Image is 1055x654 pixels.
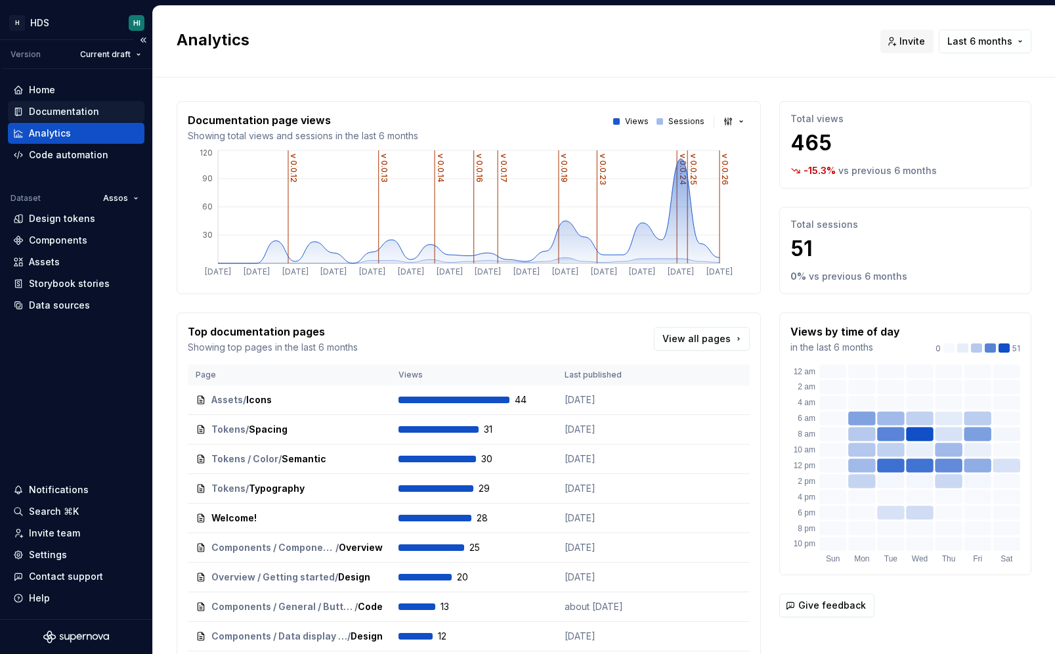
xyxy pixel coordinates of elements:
[211,393,243,406] span: Assets
[289,154,299,183] tspan: v 0.0.12
[798,508,815,517] text: 6 pm
[211,482,246,495] span: Tokens
[29,105,99,118] div: Documentation
[515,393,549,406] span: 44
[8,295,144,316] a: Data sources
[246,423,249,436] span: /
[565,452,663,466] p: [DATE]
[133,18,140,28] div: HI
[798,477,815,486] text: 2 pm
[211,452,278,466] span: Tokens / Color
[947,35,1012,48] span: Last 6 months
[320,267,347,276] tspan: [DATE]
[790,130,1020,156] p: 465
[798,398,815,407] text: 4 am
[188,129,418,142] p: Showing total views and sessions in the last 6 months
[479,482,513,495] span: 29
[475,267,501,276] tspan: [DATE]
[243,393,246,406] span: /
[379,154,389,183] tspan: v 0.0.13
[838,164,937,177] p: vs previous 6 months
[809,270,907,283] p: vs previous 6 months
[1001,554,1013,563] text: Sat
[565,423,663,436] p: [DATE]
[441,600,475,613] span: 13
[8,251,144,272] a: Assets
[481,452,515,466] span: 30
[438,630,472,643] span: 12
[8,501,144,522] button: Search ⌘K
[202,173,213,183] tspan: 90
[8,101,144,122] a: Documentation
[790,270,806,283] p: 0 %
[794,539,815,548] text: 10 pm
[8,144,144,165] a: Code automation
[469,541,504,554] span: 25
[499,154,509,183] tspan: v 0.0.17
[29,277,110,290] div: Storybook stories
[8,230,144,251] a: Components
[798,492,815,502] text: 4 pm
[565,482,663,495] p: [DATE]
[557,364,671,385] th: Last published
[211,541,335,554] span: Components / Component overview
[565,600,663,613] p: about [DATE]
[29,505,79,518] div: Search ⌘K
[912,554,928,563] text: Wed
[936,343,1020,354] div: 51
[391,364,557,385] th: Views
[29,255,60,269] div: Assets
[200,148,213,158] tspan: 120
[29,570,103,583] div: Contact support
[436,154,446,183] tspan: v 0.0.14
[211,423,246,436] span: Tokens
[798,599,866,612] span: Give feedback
[8,208,144,229] a: Design tokens
[335,571,338,584] span: /
[654,327,750,351] a: View all pages
[29,148,108,162] div: Code automation
[29,83,55,97] div: Home
[629,267,655,276] tspan: [DATE]
[29,548,67,561] div: Settings
[351,630,383,643] span: Design
[798,414,815,423] text: 6 am
[188,341,358,354] p: Showing top pages in the last 6 months
[29,299,90,312] div: Data sources
[942,554,956,563] text: Thu
[794,461,815,470] text: 12 pm
[880,30,934,53] button: Invite
[188,112,418,128] p: Documentation page views
[591,267,617,276] tspan: [DATE]
[8,123,144,144] a: Analytics
[347,630,351,643] span: /
[565,630,663,643] p: [DATE]
[790,324,900,339] p: Views by time of day
[565,393,663,406] p: [DATE]
[565,541,663,554] p: [DATE]
[29,527,80,540] div: Invite team
[11,193,41,204] div: Dataset
[29,234,87,247] div: Components
[80,49,131,60] span: Current draft
[3,9,150,37] button: HHDSHI
[804,164,836,177] p: -15.3 %
[43,630,109,643] svg: Supernova Logo
[355,600,358,613] span: /
[359,267,385,276] tspan: [DATE]
[8,79,144,100] a: Home
[8,566,144,587] button: Contact support
[798,524,815,533] text: 8 pm
[211,630,347,643] span: Components / Data display / Empty State
[335,541,339,554] span: /
[668,116,704,127] p: Sessions
[249,423,288,436] span: Spacing
[29,212,95,225] div: Design tokens
[246,482,249,495] span: /
[8,544,144,565] a: Settings
[358,600,383,613] span: Code
[826,554,840,563] text: Sun
[798,429,815,439] text: 8 am
[973,554,982,563] text: Fri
